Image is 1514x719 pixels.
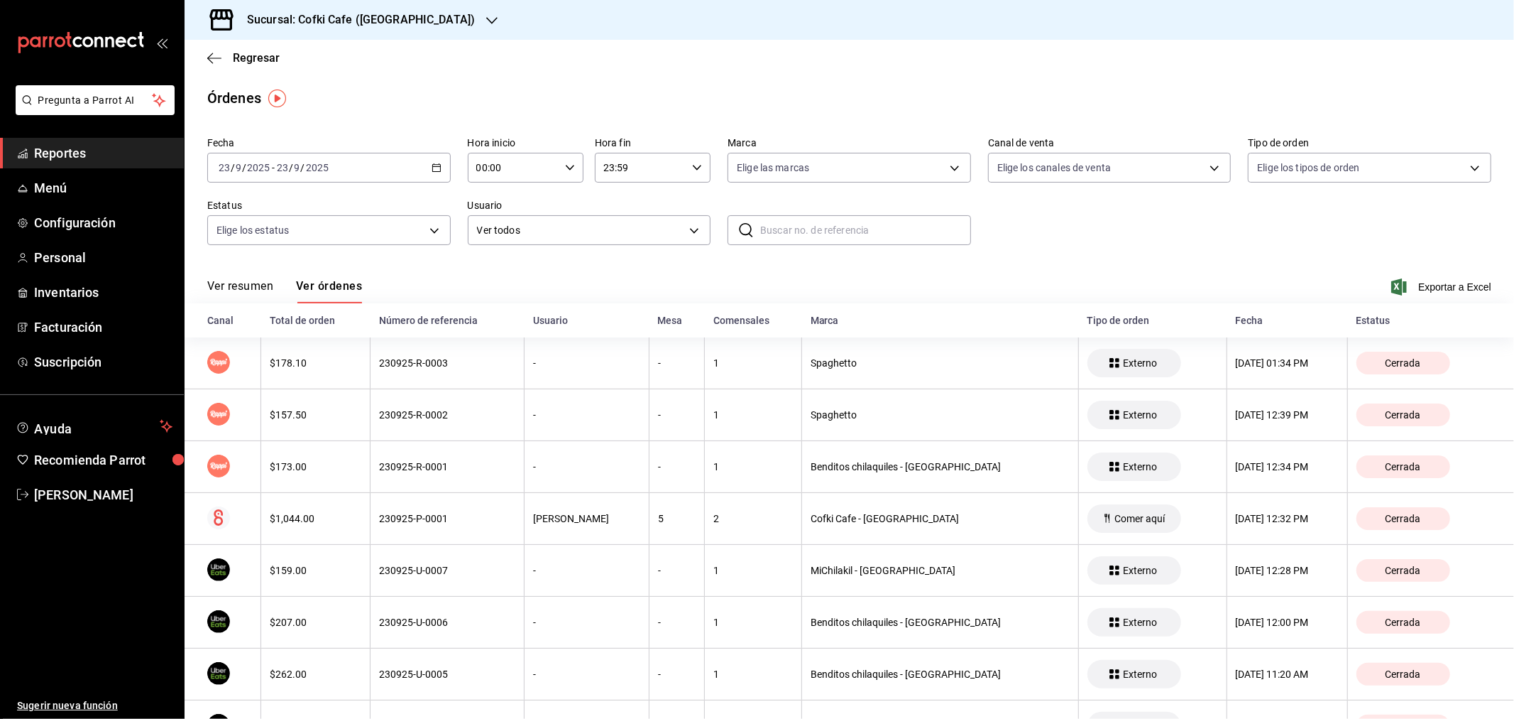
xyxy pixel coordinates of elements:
[270,669,361,680] div: $262.00
[207,87,261,109] div: Órdenes
[296,279,362,303] button: Ver órdenes
[811,669,1070,680] div: Benditos chilaquiles - [GEOGRAPHIC_DATA]
[713,669,793,680] div: 1
[1257,161,1359,175] span: Elige los tipos de orden
[533,461,640,472] div: -
[10,103,175,118] a: Pregunta a Parrot AI
[1356,315,1491,326] div: Estatus
[379,315,516,326] div: Número de referencia
[1380,357,1427,369] span: Cerrada
[533,617,640,628] div: -
[305,162,329,173] input: ----
[658,461,696,472] div: -
[207,279,273,303] button: Ver resumen
[713,461,793,472] div: 1
[1117,669,1163,680] span: Externo
[270,409,361,421] div: $157.50
[289,162,293,173] span: /
[34,418,154,435] span: Ayuda
[207,51,280,65] button: Regresar
[379,513,515,524] div: 230925-P-0001
[236,11,475,28] h3: Sucursal: Cofki Cafe ([GEOGRAPHIC_DATA])
[811,409,1070,421] div: Spaghetto
[1117,617,1163,628] span: Externo
[270,461,361,472] div: $173.00
[268,90,286,107] img: Tooltip marker
[379,357,515,369] div: 230925-R-0003
[737,161,809,175] span: Elige las marcas
[595,139,711,148] label: Hora fin
[713,617,793,628] div: 1
[1394,279,1491,296] button: Exportar a Excel
[272,162,275,173] span: -
[379,461,515,472] div: 230925-R-0001
[34,450,172,470] span: Recomienda Parrot
[713,513,793,524] div: 2
[270,513,361,524] div: $1,044.00
[34,213,172,232] span: Configuración
[1380,513,1427,524] span: Cerrada
[1236,669,1339,680] div: [DATE] 11:20 AM
[811,357,1070,369] div: Spaghetto
[713,315,794,326] div: Comensales
[34,144,172,163] span: Reportes
[276,162,289,173] input: --
[156,37,168,48] button: open_drawer_menu
[988,139,1232,148] label: Canal de venta
[811,461,1070,472] div: Benditos chilaquiles - [GEOGRAPHIC_DATA]
[16,85,175,115] button: Pregunta a Parrot AI
[1117,357,1163,369] span: Externo
[657,315,696,326] div: Mesa
[1236,513,1339,524] div: [DATE] 12:32 PM
[811,315,1070,326] div: Marca
[533,315,641,326] div: Usuario
[207,279,362,303] div: navigation tabs
[728,139,971,148] label: Marca
[658,669,696,680] div: -
[34,485,172,504] span: [PERSON_NAME]
[34,318,172,337] span: Facturación
[468,201,711,211] label: Usuario
[811,565,1070,576] div: MiChilakil - [GEOGRAPHIC_DATA]
[270,565,361,576] div: $159.00
[1117,409,1163,421] span: Externo
[231,162,235,173] span: /
[216,223,289,237] span: Elige los estatus
[379,617,515,628] div: 230925-U-0006
[1380,565,1427,576] span: Cerrada
[1380,669,1427,680] span: Cerrada
[1117,461,1163,472] span: Externo
[1236,617,1339,628] div: [DATE] 12:00 PM
[713,409,793,421] div: 1
[1236,357,1339,369] div: [DATE] 01:34 PM
[1109,513,1170,524] span: Comer aquí
[207,315,253,326] div: Canal
[17,698,172,713] span: Sugerir nueva función
[34,283,172,302] span: Inventarios
[270,315,362,326] div: Total de orden
[379,409,515,421] div: 230925-R-0002
[1380,409,1427,421] span: Cerrada
[533,669,640,680] div: -
[533,409,640,421] div: -
[811,513,1070,524] div: Cofki Cafe - [GEOGRAPHIC_DATA]
[38,93,153,108] span: Pregunta a Parrot AI
[379,669,515,680] div: 230925-U-0005
[658,357,696,369] div: -
[1117,565,1163,576] span: Externo
[1380,617,1427,628] span: Cerrada
[1236,565,1339,576] div: [DATE] 12:28 PM
[997,161,1111,175] span: Elige los canales de venta
[34,352,172,372] span: Suscripción
[811,617,1070,628] div: Benditos chilaquiles - [GEOGRAPHIC_DATA]
[233,51,280,65] span: Regresar
[379,565,515,576] div: 230925-U-0007
[468,139,583,148] label: Hora inicio
[294,162,301,173] input: --
[207,201,451,211] label: Estatus
[1380,461,1427,472] span: Cerrada
[713,357,793,369] div: 1
[658,565,696,576] div: -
